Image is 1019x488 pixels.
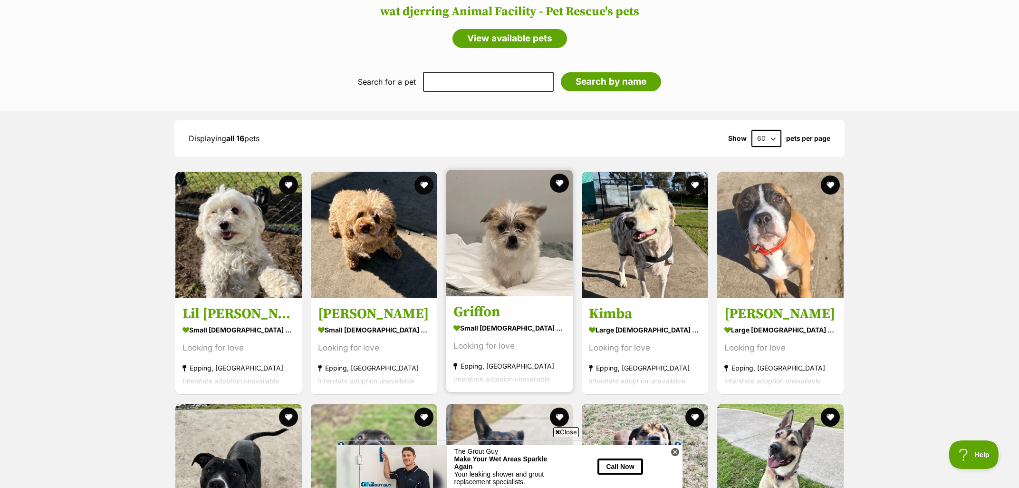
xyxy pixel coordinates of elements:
div: small [DEMOGRAPHIC_DATA] Dog [183,323,295,337]
span: Interstate adoption unavailable [318,377,414,385]
div: Looking for love [453,340,566,353]
strong: all 16 [226,134,244,143]
div: Epping, [GEOGRAPHIC_DATA] [724,362,836,375]
div: Your leaking shower and grout replacement specialists. [118,25,229,40]
img: Lola Copacobana [311,172,437,298]
div: large [DEMOGRAPHIC_DATA] Dog [589,323,701,337]
button: favourite [550,408,569,427]
span: Interstate adoption unavailable [589,377,685,385]
a: [PERSON_NAME] large [DEMOGRAPHIC_DATA] Dog Looking for love Epping, [GEOGRAPHIC_DATA] Interstate ... [717,298,844,395]
span: Show [728,135,747,142]
img: Kimba [582,172,708,298]
h3: Griffon [453,303,566,322]
div: Looking for love [183,342,295,355]
a: Kimba large [DEMOGRAPHIC_DATA] Dog Looking for love Epping, [GEOGRAPHIC_DATA] Interstate adoption... [582,298,708,395]
label: Search for a pet [358,78,416,86]
img: Frankie [717,172,844,298]
div: Epping, [GEOGRAPHIC_DATA] [318,362,430,375]
div: Epping, [GEOGRAPHIC_DATA] [453,360,566,373]
div: Looking for love [724,342,836,355]
div: Epping, [GEOGRAPHIC_DATA] [183,362,295,375]
a: Lil [PERSON_NAME] small [DEMOGRAPHIC_DATA] Dog Looking for love Epping, [GEOGRAPHIC_DATA] Interst... [175,298,302,395]
div: small [DEMOGRAPHIC_DATA] Dog [453,322,566,335]
input: Search by name [561,72,661,91]
button: favourite [414,408,433,427]
div: Looking for love [589,342,701,355]
span: Close [553,427,579,437]
a: View available pets [452,29,567,48]
img: Griffon [446,170,573,296]
span: Interstate adoption unavailable [724,377,821,385]
button: favourite [685,176,704,195]
iframe: Advertisement [336,440,683,483]
span: Interstate adoption unavailable [453,375,550,383]
iframe: Help Scout Beacon - Open [949,440,1000,469]
button: favourite [279,408,298,427]
div: Looking for love [318,342,430,355]
button: favourite [821,408,840,427]
button: favourite [821,176,840,195]
span: Interstate adoption unavailable [183,377,279,385]
h3: [PERSON_NAME] [318,305,430,323]
span: Displaying pets [189,134,260,143]
button: favourite [550,174,569,193]
div: Make Your Wet Areas Sparkle Again [118,10,229,25]
div: small [DEMOGRAPHIC_DATA] Dog [318,323,430,337]
h3: Kimba [589,305,701,323]
h3: [PERSON_NAME] [724,305,836,323]
h2: wat djerring Animal Facility - Pet Rescue's pets [10,5,1009,19]
a: [PERSON_NAME] small [DEMOGRAPHIC_DATA] Dog Looking for love Epping, [GEOGRAPHIC_DATA] Interstate ... [311,298,437,395]
button: favourite [279,176,298,195]
div: The Grout Guy [118,2,229,10]
button: favourite [414,176,433,195]
button: Call Now [261,13,306,29]
div: large [DEMOGRAPHIC_DATA] Dog [724,323,836,337]
label: pets per page [786,135,830,142]
a: Griffon small [DEMOGRAPHIC_DATA] Dog Looking for love Epping, [GEOGRAPHIC_DATA] Interstate adopti... [446,296,573,393]
div: Epping, [GEOGRAPHIC_DATA] [589,362,701,375]
h3: Lil [PERSON_NAME] [183,305,295,323]
img: Lil Miss Ruby [175,172,302,298]
button: favourite [685,408,704,427]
